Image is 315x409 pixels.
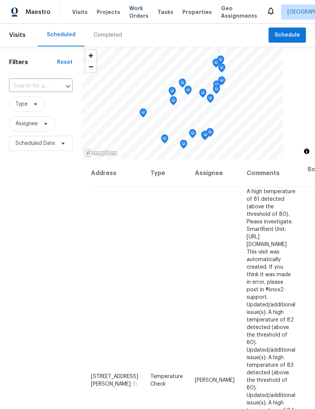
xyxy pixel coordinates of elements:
button: Copy Address [131,380,138,387]
th: Type [144,160,189,187]
div: Map marker [218,63,225,75]
span: Visits [72,8,88,16]
button: Schedule [269,28,306,43]
span: Geo Assignments [221,5,257,20]
span: [PERSON_NAME] [195,377,235,383]
th: Comments [241,160,301,187]
div: Map marker [168,87,176,98]
input: Search for an address... [9,80,51,92]
span: Assignee [15,120,38,128]
canvas: Map [82,46,283,160]
div: Map marker [213,80,221,92]
span: Maestro [26,8,51,16]
a: Mapbox homepage [84,149,117,157]
span: Type [15,100,28,108]
div: Map marker [218,76,225,88]
th: Assignee [189,160,241,187]
div: Scheduled [47,31,76,38]
div: Reset [57,58,73,66]
div: Map marker [184,86,192,97]
span: Toggle attribution [304,147,309,155]
button: Open [63,81,73,92]
div: Map marker [180,140,187,151]
span: Tasks [157,9,173,15]
span: Temperature Check [150,374,183,386]
div: Map marker [212,58,220,70]
button: Zoom out [85,61,96,72]
span: Work Orders [129,5,148,20]
div: Completed [94,31,122,39]
div: Map marker [202,131,209,142]
div: Map marker [206,128,214,140]
div: Map marker [207,94,214,106]
span: Visits [9,27,26,43]
span: Zoom out [85,62,96,72]
div: Map marker [217,55,224,67]
span: Scheduled Date [15,140,55,147]
div: Map marker [161,134,168,146]
span: [STREET_ADDRESS][PERSON_NAME] [91,374,138,386]
th: Address [91,160,144,187]
button: Zoom in [85,50,96,61]
div: Map marker [199,89,207,100]
span: Projects [97,8,120,16]
div: Map marker [213,85,220,97]
div: Map marker [189,129,196,141]
div: Map marker [201,131,208,143]
button: Toggle attribution [302,147,311,156]
div: Map marker [170,96,177,108]
div: Map marker [179,78,186,90]
span: Schedule [275,31,300,40]
span: Properties [182,8,212,16]
div: Map marker [139,108,147,120]
h1: Filters [9,58,57,66]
